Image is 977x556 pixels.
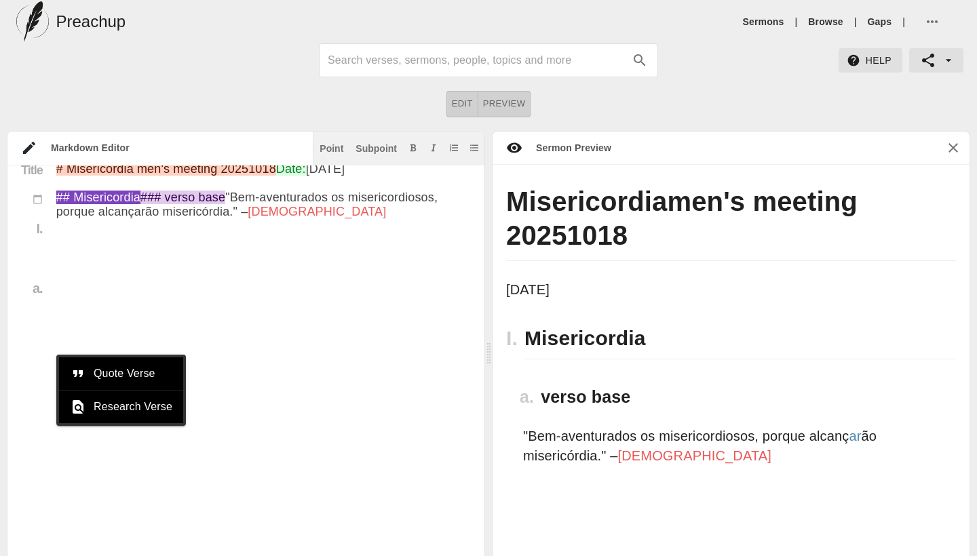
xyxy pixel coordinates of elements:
div: Point [320,144,343,153]
div: Markdown Editor [37,141,313,155]
button: Insert point [317,141,346,155]
span: Research Verse [94,399,172,415]
h5: Preachup [56,11,126,33]
p: [DATE] [506,280,925,300]
li: | [790,15,803,28]
span: [DEMOGRAPHIC_DATA] [618,448,771,463]
button: Edit [446,91,478,117]
input: Search sermons [328,49,625,71]
span: Help [849,52,892,69]
button: Preview [478,91,531,117]
div: Title [7,162,56,192]
img: preachup-logo.png [16,1,49,42]
div: I. [21,222,43,235]
button: Add bold text [406,141,420,155]
span: men [667,186,723,216]
iframe: Drift Widget Chat Controller [909,488,961,540]
a: Gaps [868,15,892,28]
span: Quote Verse [94,365,172,382]
div: Quote Verse [59,357,183,391]
button: Add ordered list [447,141,461,155]
div: Subpoint [356,144,397,153]
p: "Bem-aventurados os misericordiosos, porque alcanç ão misericórdia." – [523,426,925,465]
button: Add unordered list [467,141,481,155]
div: a. [21,281,43,295]
span: ar [849,429,861,443]
button: Subpoint [353,141,400,155]
div: Sermon Preview [522,141,611,155]
button: Add italic text [427,141,440,155]
h3: a . [506,386,541,408]
h2: I. [506,318,524,359]
h3: verso base [541,386,956,408]
div: Research Verse [59,391,183,423]
a: Sermons [743,15,784,28]
span: Edit [452,96,473,112]
button: search [625,45,655,75]
h1: Misericordia 's meeting 20251018 [506,184,956,261]
li: | [849,15,862,28]
div: text alignment [446,91,531,117]
h2: Misericordia [524,318,956,359]
li: | [897,15,911,28]
span: Preview [483,96,526,112]
button: Help [839,48,902,73]
a: Browse [808,15,843,28]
